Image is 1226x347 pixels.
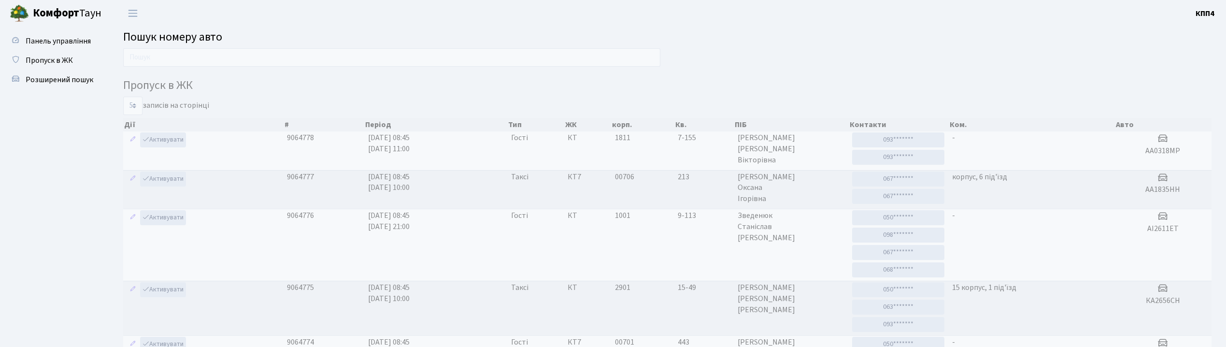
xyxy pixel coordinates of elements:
span: Гості [511,132,528,144]
span: 2901 [615,282,630,293]
th: ЖК [564,118,612,131]
span: - [952,132,955,143]
span: Пошук номеру авто [123,29,222,45]
select: записів на сторінці [123,97,143,115]
span: корпус, 6 під'їзд [952,172,1007,182]
span: 1001 [615,210,630,221]
span: 213 [678,172,729,183]
span: 7-155 [678,132,729,144]
span: Пропуск в ЖК [26,55,73,66]
span: 9064778 [287,132,314,143]
span: 9-113 [678,210,729,221]
a: Пропуск в ЖК [5,51,101,70]
th: ПІБ [734,118,849,131]
span: Гості [511,210,528,221]
a: Редагувати [127,172,139,187]
span: - [952,210,955,221]
span: Панель управління [26,36,91,46]
span: [PERSON_NAME] [PERSON_NAME] [PERSON_NAME] [738,282,845,316]
a: КПП4 [1196,8,1214,19]
span: [DATE] 08:45 [DATE] 21:00 [368,210,410,232]
span: 9064775 [287,282,314,293]
span: 9064776 [287,210,314,221]
span: [DATE] 08:45 [DATE] 11:00 [368,132,410,154]
span: КТ [568,210,607,221]
b: Комфорт [33,5,79,21]
img: logo.png [10,4,29,23]
th: корп. [611,118,674,131]
a: Активувати [140,210,186,225]
th: Контакти [849,118,949,131]
span: 00706 [615,172,634,182]
span: Таун [33,5,101,22]
h5: АА1835НН [1118,185,1208,194]
span: 15 корпус, 1 під'їзд [952,282,1016,293]
th: # [284,118,364,131]
button: Переключити навігацію [121,5,145,21]
span: 1811 [615,132,630,143]
span: Розширений пошук [26,74,93,85]
th: Ком. [949,118,1115,131]
h4: Пропуск в ЖК [123,79,1212,93]
span: [PERSON_NAME] Оксана Ігорівна [738,172,845,205]
span: Таксі [511,282,528,293]
span: [DATE] 08:45 [DATE] 10:00 [368,172,410,193]
span: [DATE] 08:45 [DATE] 10:00 [368,282,410,304]
th: Авто [1115,118,1212,131]
span: КТ7 [568,172,607,183]
span: 9064777 [287,172,314,182]
span: Таксі [511,172,528,183]
h5: КА2656СН [1118,296,1208,305]
span: КТ [568,282,607,293]
th: Період [364,118,507,131]
span: [PERSON_NAME] [PERSON_NAME] Вікторівна [738,132,845,166]
h5: АІ2611ЕТ [1118,224,1208,233]
input: Пошук [123,48,660,67]
span: КТ [568,132,607,144]
a: Редагувати [127,210,139,225]
th: Тип [507,118,564,131]
a: Активувати [140,172,186,187]
span: 15-49 [678,282,729,293]
a: Панель управління [5,31,101,51]
h5: АА0318МР [1118,146,1208,156]
a: Активувати [140,282,186,297]
a: Активувати [140,132,186,147]
span: Зведенюк Станіслав [PERSON_NAME] [738,210,845,244]
a: Редагувати [127,282,139,297]
a: Редагувати [127,132,139,147]
th: Дії [123,118,284,131]
th: Кв. [674,118,734,131]
label: записів на сторінці [123,97,209,115]
a: Розширений пошук [5,70,101,89]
